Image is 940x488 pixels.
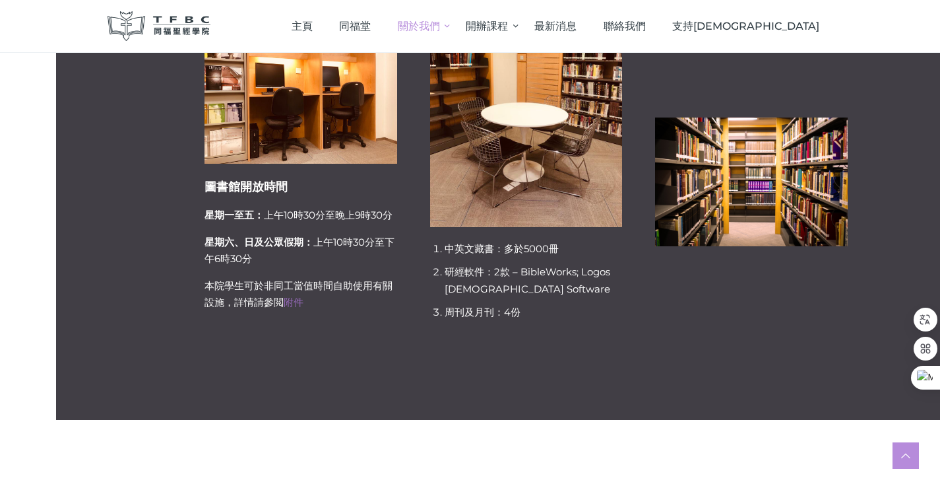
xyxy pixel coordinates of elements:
[398,20,440,32] span: 關於我們
[204,234,397,267] p: 上午10時30分至下午6時30分
[590,7,659,46] a: 聯絡我們
[534,20,577,32] span: 最新消息
[108,11,210,41] img: 同福聖經學院 TFBC
[204,277,397,311] p: 本院學生可於非同工當值時間自助使用有關設施，詳情請參閲
[292,20,313,32] span: 主頁
[385,7,453,46] a: 關於我們
[672,20,819,32] span: 支持[DEMOGRAPHIC_DATA]
[204,209,264,221] b: 星期一至五：
[204,207,397,224] p: 上午10時30分至晚上9時30分
[278,7,326,46] a: 主頁
[466,20,508,32] span: 開辦課程
[445,240,622,258] li: 中英文藏書：多於5000冊
[204,180,288,194] big: 圖書館開放時間
[284,296,303,308] a: 附件
[521,7,590,46] a: 最新消息
[326,7,385,46] a: 同福堂
[339,20,371,32] span: 同福堂
[659,7,833,46] a: 支持[DEMOGRAPHIC_DATA]
[445,263,622,297] li: 研經軟件：2款 – BibleWorks; Logos [DEMOGRAPHIC_DATA] Software
[453,7,521,46] a: 開辦課程
[204,236,313,248] b: 星期六、日及公眾假期：
[893,442,919,469] a: Scroll to top
[604,20,646,32] span: 聯絡我們
[445,304,622,321] li: 周刊及月刊：4份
